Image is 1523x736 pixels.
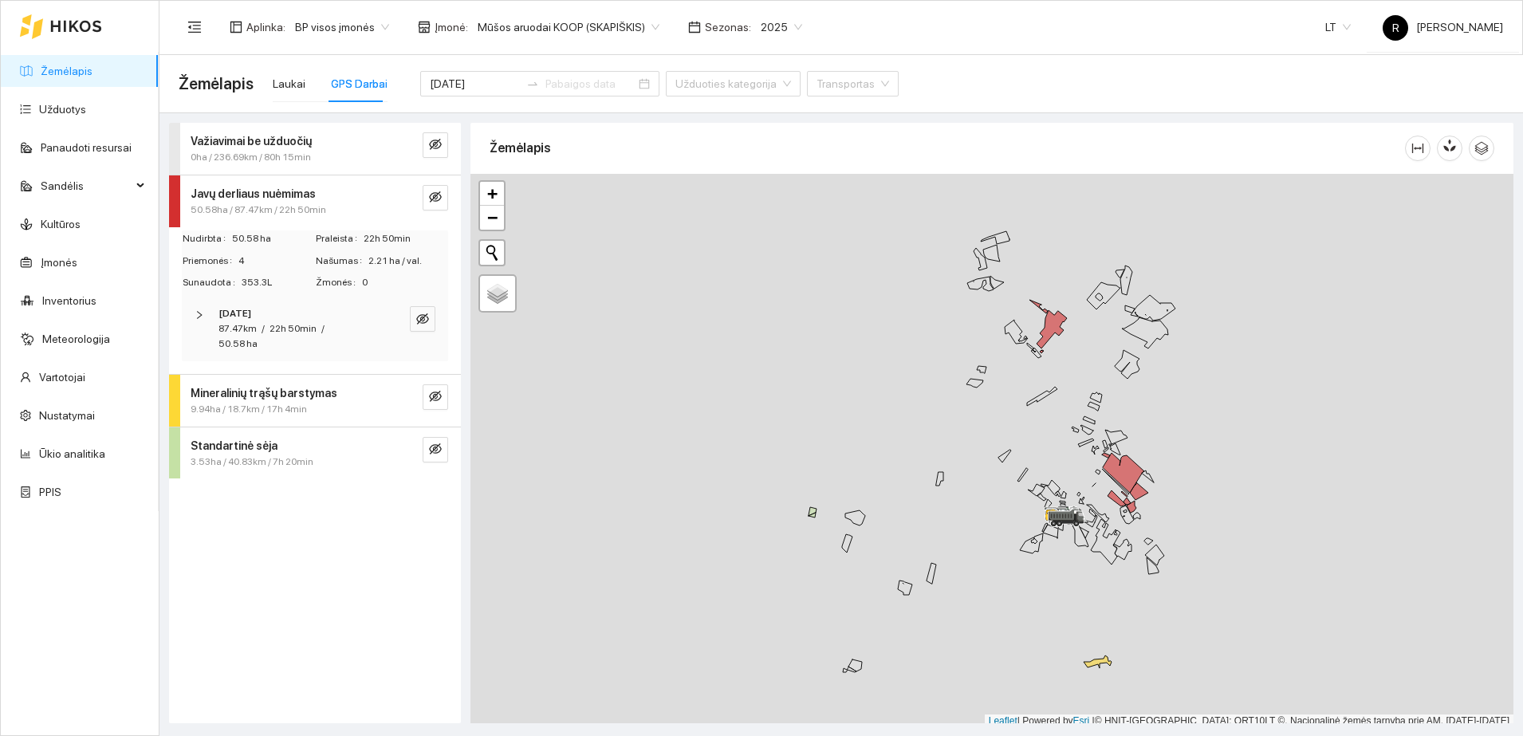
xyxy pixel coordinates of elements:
span: 87.47km [218,323,257,334]
span: Sunaudota [183,275,242,290]
span: to [526,77,539,90]
span: 50.58 ha [218,338,258,349]
div: Žemėlapis [490,125,1405,171]
a: Ūkio analitika [39,447,105,460]
button: column-width [1405,136,1431,161]
span: 4 [238,254,314,269]
span: Žemėlapis [179,71,254,96]
a: Zoom out [480,206,504,230]
span: 50.58 ha [232,231,314,246]
span: eye-invisible [429,443,442,458]
span: Sandėlis [41,170,132,202]
span: LT [1325,15,1351,39]
span: 50.58ha / 87.47km / 22h 50min [191,203,326,218]
span: Aplinka : [246,18,285,36]
span: eye-invisible [429,390,442,405]
span: [PERSON_NAME] [1383,21,1503,33]
input: Pradžios data [430,75,520,92]
a: Meteorologija [42,333,110,345]
span: / [262,323,265,334]
span: 353.3L [242,275,314,290]
strong: Važiavimai be užduočių [191,135,312,148]
a: Žemėlapis [41,65,92,77]
span: eye-invisible [416,313,429,328]
span: eye-invisible [429,138,442,153]
a: Užduotys [39,103,86,116]
a: Zoom in [480,182,504,206]
button: eye-invisible [423,185,448,211]
span: Priemonės [183,254,238,269]
a: Vartotojai [39,371,85,384]
button: menu-fold [179,11,211,43]
a: Nustatymai [39,409,95,422]
span: R [1392,15,1399,41]
span: + [487,183,498,203]
strong: Mineralinių trąšų barstymas [191,387,337,399]
input: Pabaigos data [545,75,636,92]
span: menu-fold [187,20,202,34]
button: eye-invisible [410,306,435,332]
span: Žmonės [316,275,362,290]
span: right [195,310,204,320]
span: − [487,207,498,227]
div: | Powered by © HNIT-[GEOGRAPHIC_DATA]; ORT10LT ©, Nacionalinė žemės tarnyba prie AM, [DATE]-[DATE] [985,714,1513,728]
button: eye-invisible [423,132,448,158]
span: Praleista [316,231,364,246]
div: Važiavimai be užduočių0ha / 236.69km / 80h 15mineye-invisible [169,123,461,175]
span: 3.53ha / 40.83km / 7h 20min [191,455,313,470]
a: Inventorius [42,294,96,307]
span: Sezonas : [705,18,751,36]
span: BP visos įmonės [295,15,389,39]
a: Panaudoti resursai [41,141,132,154]
span: eye-invisible [429,191,442,206]
span: Nudirbta [183,231,232,246]
div: Laukai [273,75,305,92]
strong: [DATE] [218,308,251,319]
span: | [1092,715,1095,726]
a: Leaflet [989,715,1017,726]
div: Javų derliaus nuėmimas50.58ha / 87.47km / 22h 50mineye-invisible [169,175,461,227]
span: 9.94ha / 18.7km / 17h 4min [191,402,307,417]
span: Įmonė : [435,18,468,36]
span: 22h 50min [364,231,447,246]
span: swap-right [526,77,539,90]
span: Našumas [316,254,368,269]
div: Mineralinių trąšų barstymas9.94ha / 18.7km / 17h 4mineye-invisible [169,375,461,427]
span: 2.21 ha / val. [368,254,447,269]
button: eye-invisible [423,384,448,410]
span: Mūšos aruodai KOOP (SKAPIŠKIS) [478,15,659,39]
span: 0 [362,275,447,290]
strong: Javų derliaus nuėmimas [191,187,316,200]
a: Kultūros [41,218,81,230]
div: Standartinė sėja3.53ha / 40.83km / 7h 20mineye-invisible [169,427,461,479]
a: Esri [1073,715,1090,726]
a: Įmonės [41,256,77,269]
a: Layers [480,276,515,311]
a: PPIS [39,486,61,498]
span: 2025 [761,15,802,39]
span: shop [418,21,431,33]
div: [DATE]87.47km/22h 50min/50.58 haeye-invisible [182,297,448,361]
button: Initiate a new search [480,241,504,265]
span: layout [230,21,242,33]
span: calendar [688,21,701,33]
button: eye-invisible [423,437,448,462]
span: 0ha / 236.69km / 80h 15min [191,150,311,165]
span: / [321,323,325,334]
div: GPS Darbai [331,75,388,92]
strong: Standartinė sėja [191,439,277,452]
span: column-width [1406,142,1430,155]
span: 22h 50min [270,323,317,334]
